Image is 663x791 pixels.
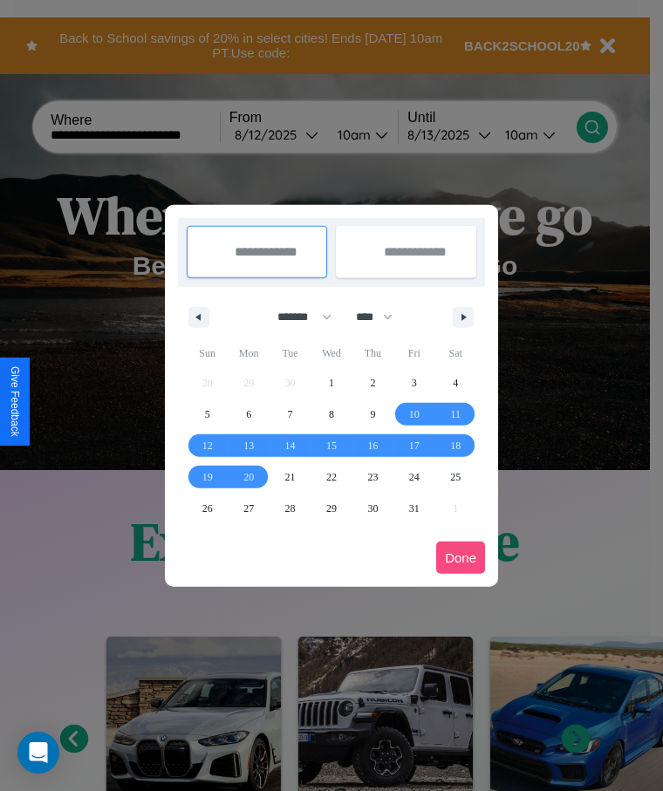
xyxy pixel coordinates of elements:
[202,430,213,461] span: 12
[393,493,434,524] button: 31
[352,339,393,367] span: Thu
[352,430,393,461] button: 16
[352,461,393,493] button: 23
[370,367,375,399] span: 2
[9,366,21,437] div: Give Feedback
[187,493,228,524] button: 26
[409,461,420,493] span: 24
[311,461,352,493] button: 22
[370,399,375,430] span: 9
[311,399,352,430] button: 8
[450,461,461,493] span: 25
[367,430,378,461] span: 16
[435,461,476,493] button: 25
[202,461,213,493] span: 19
[288,399,293,430] span: 7
[435,367,476,399] button: 4
[311,430,352,461] button: 15
[228,399,269,430] button: 6
[187,461,228,493] button: 19
[187,339,228,367] span: Sun
[270,399,311,430] button: 7
[228,430,269,461] button: 13
[435,430,476,461] button: 18
[393,367,434,399] button: 3
[311,493,352,524] button: 29
[393,339,434,367] span: Fri
[412,367,417,399] span: 3
[409,493,420,524] span: 31
[409,399,420,430] span: 10
[367,461,378,493] span: 23
[285,493,296,524] span: 28
[270,430,311,461] button: 14
[270,339,311,367] span: Tue
[228,461,269,493] button: 20
[352,399,393,430] button: 9
[205,399,210,430] span: 5
[352,367,393,399] button: 2
[311,339,352,367] span: Wed
[326,430,337,461] span: 15
[246,399,251,430] span: 6
[270,493,311,524] button: 28
[243,493,254,524] span: 27
[409,430,420,461] span: 17
[352,493,393,524] button: 30
[187,399,228,430] button: 5
[450,399,461,430] span: 11
[329,367,334,399] span: 1
[311,367,352,399] button: 1
[435,399,476,430] button: 11
[326,461,337,493] span: 22
[326,493,337,524] span: 29
[243,461,254,493] span: 20
[436,542,485,574] button: Done
[228,339,269,367] span: Mon
[393,461,434,493] button: 24
[435,339,476,367] span: Sat
[367,493,378,524] span: 30
[228,493,269,524] button: 27
[285,461,296,493] span: 21
[187,430,228,461] button: 12
[450,430,461,461] span: 18
[202,493,213,524] span: 26
[393,430,434,461] button: 17
[453,367,458,399] span: 4
[285,430,296,461] span: 14
[329,399,334,430] span: 8
[243,430,254,461] span: 13
[17,732,59,774] div: Open Intercom Messenger
[270,461,311,493] button: 21
[393,399,434,430] button: 10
